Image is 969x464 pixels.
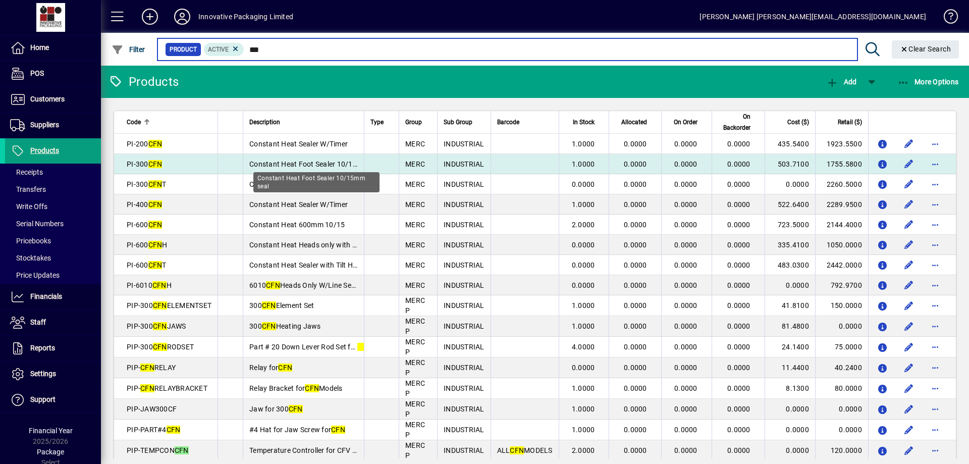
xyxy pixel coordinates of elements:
em: CFN [305,384,319,392]
span: PIP-300 RODSET [127,343,194,351]
div: Code [127,117,211,128]
span: More Options [897,78,959,86]
span: Active [208,46,229,53]
em: CFN [140,384,154,392]
td: 792.9700 [815,275,868,295]
span: INDUSTRIAL [444,261,484,269]
span: 0.0000 [727,241,750,249]
a: POS [5,61,101,86]
td: 2260.5000 [815,174,868,194]
td: 483.0300 [765,255,815,275]
em: CFN [148,160,163,168]
button: Profile [166,8,198,26]
a: Transfers [5,181,101,198]
span: Relay Bracket for Models [249,384,343,392]
span: Code [127,117,141,128]
span: 0.0000 [727,405,750,413]
span: MERC P [405,338,425,356]
span: INDUSTRIAL [444,221,484,229]
span: INDUSTRIAL [444,343,484,351]
span: MERC [405,261,425,269]
span: Filter [112,45,145,54]
td: 435.5400 [765,134,815,154]
td: 0.0000 [765,440,815,461]
div: Allocated [615,117,656,128]
div: Innovative Packaging Limited [198,9,293,25]
span: 0.0000 [674,140,697,148]
span: PIP-300 ELEMENTSET [127,301,211,310]
td: 75.0000 [815,337,868,357]
span: 6010 Heads Only W/Line Seal Type [249,281,374,289]
button: Edit [901,277,917,293]
span: Description [249,117,280,128]
span: Products [30,146,59,154]
span: MERC P [405,441,425,459]
span: 2.0000 [572,446,595,454]
td: 0.0000 [815,399,868,420]
span: 0.0000 [624,221,647,229]
td: 0.0000 [765,399,815,420]
button: More options [927,156,943,172]
span: 0.0000 [674,405,697,413]
td: 2289.9500 [815,194,868,215]
td: 522.6400 [765,194,815,215]
em: CFN [148,200,163,209]
button: Edit [901,318,917,334]
span: 300 Element Set [249,301,314,310]
span: Constant Heat Foot Sealer 10/15mm seal [249,160,384,168]
span: #4 Hat for Jaw Screw for [249,426,345,434]
em: CFN [148,221,163,229]
td: 723.5000 [765,215,815,235]
button: More options [927,380,943,396]
span: INDUSTRIAL [444,301,484,310]
span: MERC P [405,379,425,397]
button: Edit [901,196,917,213]
span: Financials [30,292,62,300]
span: INDUSTRIAL [444,140,484,148]
div: Description [249,117,358,128]
button: More options [927,359,943,376]
span: 0.0000 [727,140,750,148]
span: 0.0000 [727,364,750,372]
span: On Backorder [718,111,750,133]
span: 0.0000 [674,200,697,209]
mat-chip: Activation Status: Active [204,43,244,56]
td: 0.0000 [765,174,815,194]
span: 0.0000 [727,160,750,168]
button: Edit [901,380,917,396]
span: Transfers [10,185,46,193]
a: Price Updates [5,267,101,284]
span: PI-300 [127,160,162,168]
span: MERC P [405,317,425,335]
button: More options [927,136,943,152]
span: Package [37,448,64,456]
button: Edit [901,339,917,355]
span: 0.0000 [727,221,750,229]
span: 0.0000 [727,281,750,289]
span: INDUSTRIAL [444,180,484,188]
a: Reports [5,336,101,361]
span: Group [405,117,422,128]
button: Filter [109,40,148,59]
em: CFN [278,364,292,372]
button: Edit [901,359,917,376]
td: 150.0000 [815,295,868,316]
span: 0.0000 [624,160,647,168]
span: Constant Heat Sealer with Tilt Head [249,261,365,269]
span: PIP- RELAYBRACKET [127,384,207,392]
span: 0.0000 [674,221,697,229]
span: 0.0000 [727,301,750,310]
span: 0.0000 [624,180,647,188]
span: 0.0000 [674,160,697,168]
button: More options [927,217,943,233]
span: Part # 20 Down Lever Rod Set for [249,343,371,351]
span: Constant Heat Heads only with 10mm Line Seal [249,241,403,249]
span: 0.0000 [727,343,750,351]
span: MERC [405,281,425,289]
span: MERC P [405,296,425,315]
span: 0.0000 [727,200,750,209]
span: 0.0000 [572,180,595,188]
span: MERC [405,140,425,148]
span: INDUSTRIAL [444,364,484,372]
button: Edit [901,217,917,233]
